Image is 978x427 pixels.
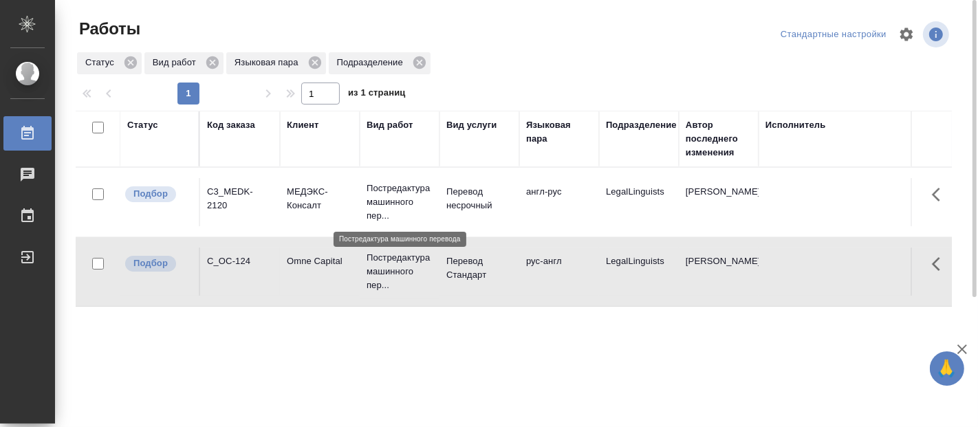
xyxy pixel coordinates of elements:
[890,18,923,51] span: Настроить таблицу
[76,18,140,40] span: Работы
[144,52,224,74] div: Вид работ
[446,118,497,132] div: Вид услуги
[599,178,679,226] td: LegalLinguists
[519,178,599,226] td: англ-рус
[287,254,353,268] p: Omne Capital
[348,85,406,105] span: из 1 страниц
[935,354,959,383] span: 🙏
[446,254,512,282] p: Перевод Стандарт
[133,187,168,201] p: Подбор
[133,256,168,270] p: Подбор
[207,118,255,132] div: Код заказа
[337,56,408,69] p: Подразделение
[367,251,433,292] p: Постредактура машинного пер...
[77,52,142,74] div: Статус
[124,185,192,204] div: Можно подбирать исполнителей
[924,178,957,211] button: Здесь прячутся важные кнопки
[226,52,326,74] div: Языковая пара
[124,254,192,273] div: Можно подбирать исполнителей
[606,118,677,132] div: Подразделение
[235,56,303,69] p: Языковая пара
[930,351,964,386] button: 🙏
[686,118,752,160] div: Автор последнего изменения
[207,185,273,212] div: C3_MEDK-2120
[679,248,759,296] td: [PERSON_NAME]
[526,118,592,146] div: Языковая пара
[329,52,431,74] div: Подразделение
[85,56,119,69] p: Статус
[923,21,952,47] span: Посмотреть информацию
[679,178,759,226] td: [PERSON_NAME]
[519,248,599,296] td: рус-англ
[599,248,679,296] td: LegalLinguists
[446,185,512,212] p: Перевод несрочный
[287,118,318,132] div: Клиент
[765,118,826,132] div: Исполнитель
[924,248,957,281] button: Здесь прячутся важные кнопки
[367,182,433,223] p: Постредактура машинного пер...
[777,24,890,45] div: split button
[127,118,158,132] div: Статус
[153,56,201,69] p: Вид работ
[207,254,273,268] div: C_OC-124
[287,185,353,212] p: МЕДЭКС-Консалт
[367,118,413,132] div: Вид работ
